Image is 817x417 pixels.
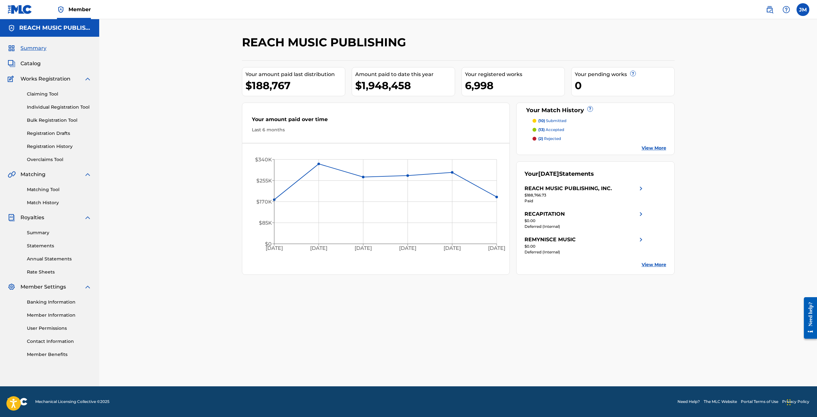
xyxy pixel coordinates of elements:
a: (2) rejected [533,136,666,142]
div: $188,767 [245,78,345,93]
a: User Permissions [27,325,92,332]
a: Portal Terms of Use [741,399,778,405]
div: Paid [525,198,645,204]
div: Last 6 months [252,127,500,133]
img: Summary [8,44,15,52]
div: Deferred (Internal) [525,249,645,255]
div: Drag [787,393,791,412]
iframe: Chat Widget [785,386,817,417]
span: (13) [538,127,545,132]
a: Banking Information [27,299,92,305]
div: User Menu [797,3,809,16]
img: help [782,6,790,13]
div: $0.00 [525,218,645,224]
tspan: $170K [256,199,272,205]
span: (2) [538,136,543,141]
a: Annual Statements [27,256,92,262]
h5: REACH MUSIC PUBLISHING [19,24,92,32]
div: $1,948,458 [355,78,455,93]
p: rejected [538,136,561,142]
div: $188,766.73 [525,192,645,198]
tspan: [DATE] [444,245,461,251]
a: Match History [27,199,92,206]
img: logo [8,398,28,405]
a: Member Information [27,312,92,319]
img: expand [84,283,92,291]
img: MLC Logo [8,5,32,14]
img: search [766,6,773,13]
img: Matching [8,171,16,178]
a: Statements [27,243,92,249]
a: View More [642,261,666,268]
a: Contact Information [27,338,92,345]
span: Member Settings [20,283,66,291]
span: Summary [20,44,46,52]
img: Royalties [8,214,15,221]
a: (10) submitted [533,118,666,124]
span: Works Registration [20,75,70,83]
tspan: [DATE] [265,245,283,251]
img: right chevron icon [637,210,645,218]
img: Catalog [8,60,15,67]
span: Member [68,6,91,13]
span: Matching [20,171,45,178]
a: Claiming Tool [27,91,92,97]
a: Public Search [763,3,776,16]
tspan: $0 [265,241,271,247]
a: REACH MUSIC PUBLISHING, INC.right chevron icon$188,766.73Paid [525,185,645,204]
span: (10) [538,118,545,123]
tspan: $85K [259,220,272,226]
a: Privacy Policy [782,399,809,405]
div: Your pending works [575,71,674,78]
div: Your registered works [465,71,565,78]
p: accepted [538,127,564,133]
tspan: [DATE] [310,245,327,251]
iframe: Resource Center [799,292,817,344]
a: Bulk Registration Tool [27,117,92,124]
a: REMYNISCE MUSICright chevron icon$0.00Deferred (Internal) [525,236,645,255]
a: SummarySummary [8,44,46,52]
a: The MLC Website [704,399,737,405]
a: Registration Drafts [27,130,92,137]
img: right chevron icon [637,185,645,192]
div: Your Match History [525,106,666,115]
a: Need Help? [677,399,700,405]
div: Your amount paid over time [252,116,500,127]
div: Your amount paid last distribution [245,71,345,78]
tspan: [DATE] [488,245,505,251]
span: Royalties [20,214,44,221]
a: Summary [27,229,92,236]
img: expand [84,171,92,178]
div: 0 [575,78,674,93]
img: Accounts [8,24,15,32]
div: Help [780,3,793,16]
a: Matching Tool [27,186,92,193]
a: Overclaims Tool [27,156,92,163]
span: Catalog [20,60,41,67]
div: $0.00 [525,243,645,249]
div: REACH MUSIC PUBLISHING, INC. [525,185,612,192]
a: Registration History [27,143,92,150]
a: View More [642,145,666,151]
tspan: [DATE] [355,245,372,251]
img: expand [84,214,92,221]
tspan: $255K [256,178,272,184]
a: Rate Sheets [27,269,92,275]
img: expand [84,75,92,83]
a: Individual Registration Tool [27,104,92,111]
a: RECAPITATIONright chevron icon$0.00Deferred (Internal) [525,210,645,229]
span: Mechanical Licensing Collective © 2025 [35,399,109,405]
div: Amount paid to date this year [355,71,455,78]
a: Member Benefits [27,351,92,358]
span: [DATE] [538,170,559,177]
img: Works Registration [8,75,16,83]
div: Your Statements [525,170,594,178]
p: submitted [538,118,566,124]
img: Top Rightsholder [57,6,65,13]
h2: REACH MUSIC PUBLISHING [242,35,409,50]
div: RECAPITATION [525,210,565,218]
div: 6,998 [465,78,565,93]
